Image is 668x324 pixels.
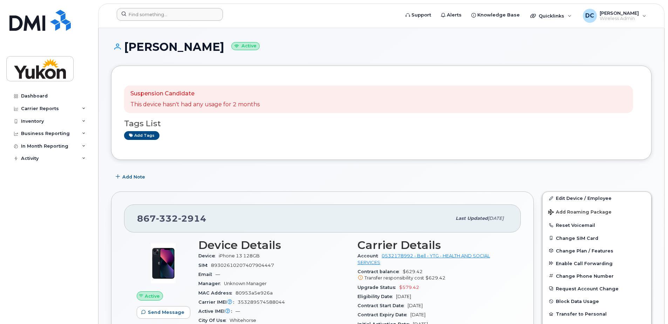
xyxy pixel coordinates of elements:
[357,239,508,251] h3: Carrier Details
[236,309,240,314] span: —
[231,42,260,50] small: Active
[410,312,425,317] span: [DATE]
[236,290,273,296] span: 80953a5e926a
[399,285,419,290] span: $579.42
[124,131,159,140] a: Add tags
[543,232,651,244] button: Change SIM Card
[357,269,508,282] span: $629.42
[396,294,411,299] span: [DATE]
[364,275,424,281] span: Transfer responsibility cost
[548,209,612,216] span: Add Roaming Package
[198,290,236,296] span: MAC Address
[198,263,211,268] span: SIM
[488,216,504,221] span: [DATE]
[357,303,408,308] span: Contract Start Date
[198,272,216,277] span: Email
[111,170,151,183] button: Add Note
[230,318,256,323] span: Whitehorse
[198,281,224,286] span: Manager
[543,257,651,270] button: Enable Call Forwarding
[216,272,220,277] span: —
[408,303,423,308] span: [DATE]
[543,295,651,308] button: Block Data Usage
[425,275,445,281] span: $629.42
[219,253,260,258] span: iPhone 13 128GB
[111,41,652,53] h1: [PERSON_NAME]
[543,219,651,231] button: Reset Voicemail
[543,204,651,219] button: Add Roaming Package
[198,253,219,258] span: Device
[145,293,160,299] span: Active
[178,213,206,224] span: 2914
[224,281,267,286] span: Unknown Manager
[357,253,382,258] span: Account
[137,306,190,319] button: Send Message
[357,312,410,317] span: Contract Expiry Date
[198,309,236,314] span: Active IMEI
[130,101,260,109] p: This device hasn't had any usage for 2 months
[543,192,651,204] a: Edit Device / Employee
[148,309,184,316] span: Send Message
[543,308,651,320] button: Transfer to Personal
[456,216,488,221] span: Last updated
[357,285,399,290] span: Upgrade Status
[198,299,238,305] span: Carrier IMEI
[543,244,651,257] button: Change Plan / Features
[156,213,178,224] span: 332
[543,270,651,282] button: Change Phone Number
[238,299,285,305] span: 353289574588044
[556,261,613,266] span: Enable Call Forwarding
[198,318,230,323] span: City Of Use
[357,294,396,299] span: Eligibility Date
[122,174,145,180] span: Add Note
[357,253,490,265] a: 0532178992 - Bell - YTG - HEALTH AND SOCIAL SERVICES
[198,239,349,251] h3: Device Details
[124,119,639,128] h3: Tags List
[211,263,274,268] span: 89302610207407904447
[357,269,403,274] span: Contract balance
[130,90,260,98] p: Suspension Candidate
[137,213,206,224] span: 867
[142,242,184,284] img: image20231002-3703462-1ig824h.jpeg
[543,282,651,295] button: Request Account Change
[556,248,613,253] span: Change Plan / Features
